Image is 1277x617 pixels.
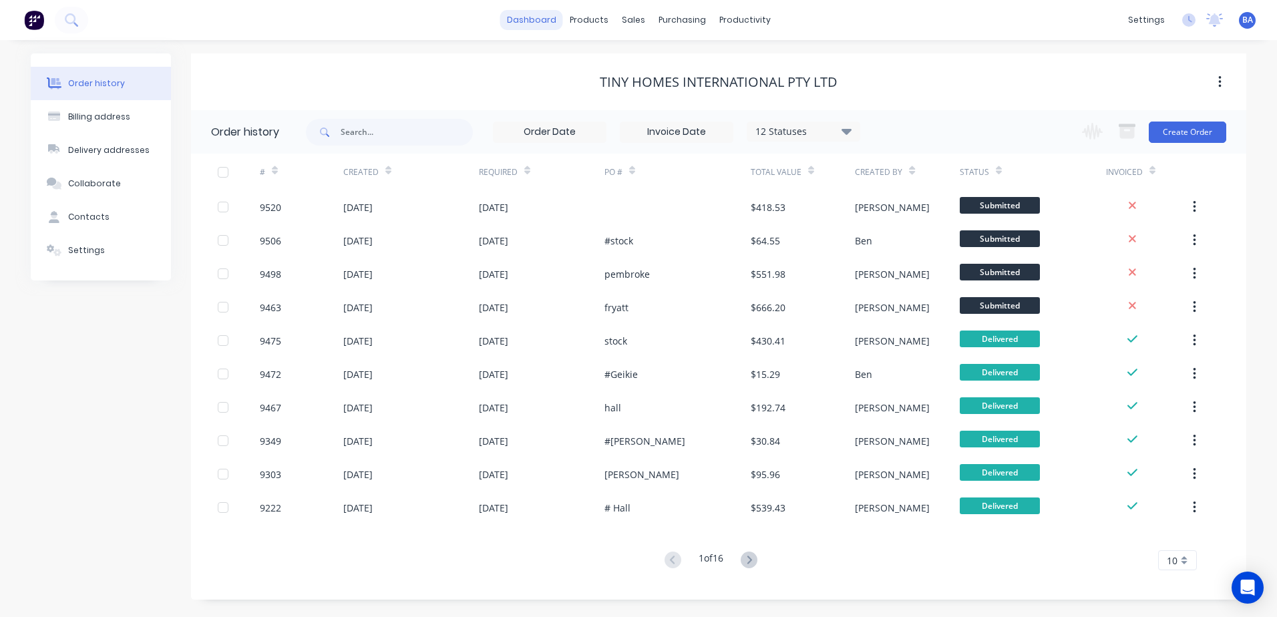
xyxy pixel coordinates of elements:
[343,367,373,381] div: [DATE]
[260,166,265,178] div: #
[855,467,930,481] div: [PERSON_NAME]
[652,10,713,30] div: purchasing
[751,154,855,190] div: Total Value
[343,200,373,214] div: [DATE]
[855,334,930,348] div: [PERSON_NAME]
[479,154,604,190] div: Required
[604,501,630,515] div: # Hall
[260,300,281,315] div: 9463
[260,334,281,348] div: 9475
[479,300,508,315] div: [DATE]
[751,467,780,481] div: $95.96
[751,166,801,178] div: Total Value
[604,234,633,248] div: #stock
[494,122,606,142] input: Order Date
[620,122,733,142] input: Invoice Date
[1167,554,1177,568] span: 10
[343,501,373,515] div: [DATE]
[68,244,105,256] div: Settings
[68,211,110,223] div: Contacts
[343,334,373,348] div: [DATE]
[604,154,751,190] div: PO #
[563,10,615,30] div: products
[479,234,508,248] div: [DATE]
[855,154,959,190] div: Created By
[479,200,508,214] div: [DATE]
[855,200,930,214] div: [PERSON_NAME]
[479,334,508,348] div: [DATE]
[68,77,125,89] div: Order history
[211,124,279,140] div: Order history
[479,267,508,281] div: [DATE]
[751,334,785,348] div: $430.41
[500,10,563,30] a: dashboard
[1121,10,1171,30] div: settings
[604,367,638,381] div: #Geikie
[751,367,780,381] div: $15.29
[960,297,1040,314] span: Submitted
[343,467,373,481] div: [DATE]
[751,234,780,248] div: $64.55
[604,166,622,178] div: PO #
[343,267,373,281] div: [DATE]
[31,200,171,234] button: Contacts
[751,267,785,281] div: $551.98
[260,267,281,281] div: 9498
[1242,14,1253,26] span: BA
[751,200,785,214] div: $418.53
[260,154,343,190] div: #
[960,497,1040,514] span: Delivered
[604,467,679,481] div: [PERSON_NAME]
[960,397,1040,414] span: Delivered
[751,300,785,315] div: $666.20
[479,467,508,481] div: [DATE]
[343,300,373,315] div: [DATE]
[24,10,44,30] img: Factory
[751,501,785,515] div: $539.43
[604,300,628,315] div: fryatt
[343,401,373,415] div: [DATE]
[479,367,508,381] div: [DATE]
[960,364,1040,381] span: Delivered
[1232,572,1264,604] div: Open Intercom Messenger
[751,401,785,415] div: $192.74
[855,300,930,315] div: [PERSON_NAME]
[960,431,1040,447] span: Delivered
[604,434,685,448] div: #[PERSON_NAME]
[343,154,479,190] div: Created
[31,100,171,134] button: Billing address
[1106,154,1190,190] div: Invoiced
[604,334,627,348] div: stock
[68,144,150,156] div: Delivery addresses
[343,166,379,178] div: Created
[479,501,508,515] div: [DATE]
[479,434,508,448] div: [DATE]
[31,134,171,167] button: Delivery addresses
[604,401,621,415] div: hall
[615,10,652,30] div: sales
[68,178,121,190] div: Collaborate
[1149,122,1226,143] button: Create Order
[343,234,373,248] div: [DATE]
[341,119,473,146] input: Search...
[260,200,281,214] div: 9520
[960,331,1040,347] span: Delivered
[855,166,902,178] div: Created By
[855,267,930,281] div: [PERSON_NAME]
[343,434,373,448] div: [DATE]
[960,264,1040,280] span: Submitted
[960,230,1040,247] span: Submitted
[1106,166,1143,178] div: Invoiced
[960,166,989,178] div: Status
[960,464,1040,481] span: Delivered
[855,434,930,448] div: [PERSON_NAME]
[855,234,872,248] div: Ben
[31,234,171,267] button: Settings
[260,467,281,481] div: 9303
[604,267,650,281] div: pembroke
[747,124,860,139] div: 12 Statuses
[960,154,1106,190] div: Status
[960,197,1040,214] span: Submitted
[855,501,930,515] div: [PERSON_NAME]
[260,434,281,448] div: 9349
